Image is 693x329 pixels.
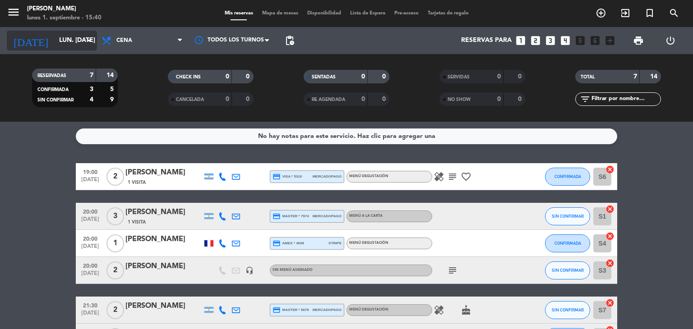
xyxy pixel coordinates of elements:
[312,75,336,79] span: SENTADAS
[349,241,388,245] span: MENÚ DEGUSTACIÓN
[497,73,501,80] strong: 0
[106,261,124,279] span: 2
[552,214,584,219] span: SIN CONFIRMAR
[303,11,346,16] span: Disponibilidad
[644,8,655,18] i: turned_in_not
[79,206,102,216] span: 20:00
[245,266,254,274] i: headset_mic
[246,73,251,80] strong: 0
[273,212,309,220] span: master * 7974
[27,14,102,23] div: lunes 1. septiembre - 15:40
[423,11,473,16] span: Tarjetas de regalo
[552,268,584,273] span: SIN CONFIRMAR
[382,96,388,102] strong: 0
[620,8,631,18] i: exit_to_app
[128,219,146,226] span: 1 Visita
[552,307,584,312] span: SIN CONFIRMAR
[605,165,614,174] i: cancel
[246,96,251,102] strong: 0
[110,86,115,92] strong: 5
[90,86,93,92] strong: 3
[349,214,383,218] span: MENÚ A LA CARTA
[633,73,637,80] strong: 7
[79,233,102,243] span: 20:00
[273,306,309,314] span: master * 5878
[258,11,303,16] span: Mapa de mesas
[226,73,229,80] strong: 0
[461,305,471,315] i: cake
[518,96,523,102] strong: 0
[596,8,606,18] i: add_circle_outline
[273,268,313,272] span: Sin menú asignado
[176,97,204,102] span: CANCELADA
[313,307,342,313] span: mercadopago
[654,27,686,54] div: LOG OUT
[79,300,102,310] span: 21:30
[313,174,342,179] span: mercadopago
[554,174,581,179] span: CONFIRMADA
[125,260,202,272] div: [PERSON_NAME]
[37,87,69,92] span: CONFIRMADA
[434,171,444,182] i: healing
[220,11,258,16] span: Mis reservas
[90,72,93,78] strong: 7
[605,205,614,214] i: cancel
[258,131,435,142] div: No hay notas para este servicio. Haz clic para agregar una
[574,35,586,46] i: looks_5
[106,72,115,78] strong: 14
[284,35,295,46] span: pending_actions
[273,173,302,181] span: visa * 5310
[461,171,471,182] i: favorite_border
[605,232,614,241] i: cancel
[79,243,102,254] span: [DATE]
[349,308,388,311] span: MENÚ DEGUSTACIÓN
[7,5,20,19] i: menu
[125,300,202,312] div: [PERSON_NAME]
[79,260,102,270] span: 20:00
[79,166,102,177] span: 19:00
[434,305,444,315] i: healing
[110,96,115,103] strong: 9
[518,73,523,80] strong: 0
[273,306,281,314] i: credit_card
[604,35,616,46] i: add_box
[581,75,595,79] span: TOTAL
[554,241,581,246] span: CONFIRMADA
[7,31,55,50] i: [DATE]
[273,212,281,220] i: credit_card
[349,174,388,178] span: MENÚ DEGUSTACIÓN
[605,259,614,268] i: cancel
[650,73,659,80] strong: 14
[125,233,202,245] div: [PERSON_NAME]
[447,171,458,182] i: subject
[116,37,132,44] span: Cena
[84,35,95,46] i: arrow_drop_down
[273,173,281,181] i: credit_card
[346,11,390,16] span: Lista de Espera
[226,96,229,102] strong: 0
[106,301,124,319] span: 2
[545,35,556,46] i: looks_3
[382,73,388,80] strong: 0
[313,213,342,219] span: mercadopago
[448,75,470,79] span: SERVIDAS
[361,96,365,102] strong: 0
[633,35,644,46] span: print
[448,97,471,102] span: NO SHOW
[79,216,102,227] span: [DATE]
[530,35,541,46] i: looks_two
[390,11,423,16] span: Pre-acceso
[90,96,93,103] strong: 4
[669,8,679,18] i: search
[37,98,74,102] span: SIN CONFIRMAR
[106,207,124,225] span: 3
[125,167,202,178] div: [PERSON_NAME]
[361,73,365,80] strong: 0
[273,239,281,247] i: credit_card
[591,94,661,104] input: Filtrar por nombre...
[79,177,102,187] span: [DATE]
[328,240,342,246] span: stripe
[128,179,146,186] span: 1 Visita
[125,206,202,218] div: [PERSON_NAME]
[559,35,571,46] i: looks_4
